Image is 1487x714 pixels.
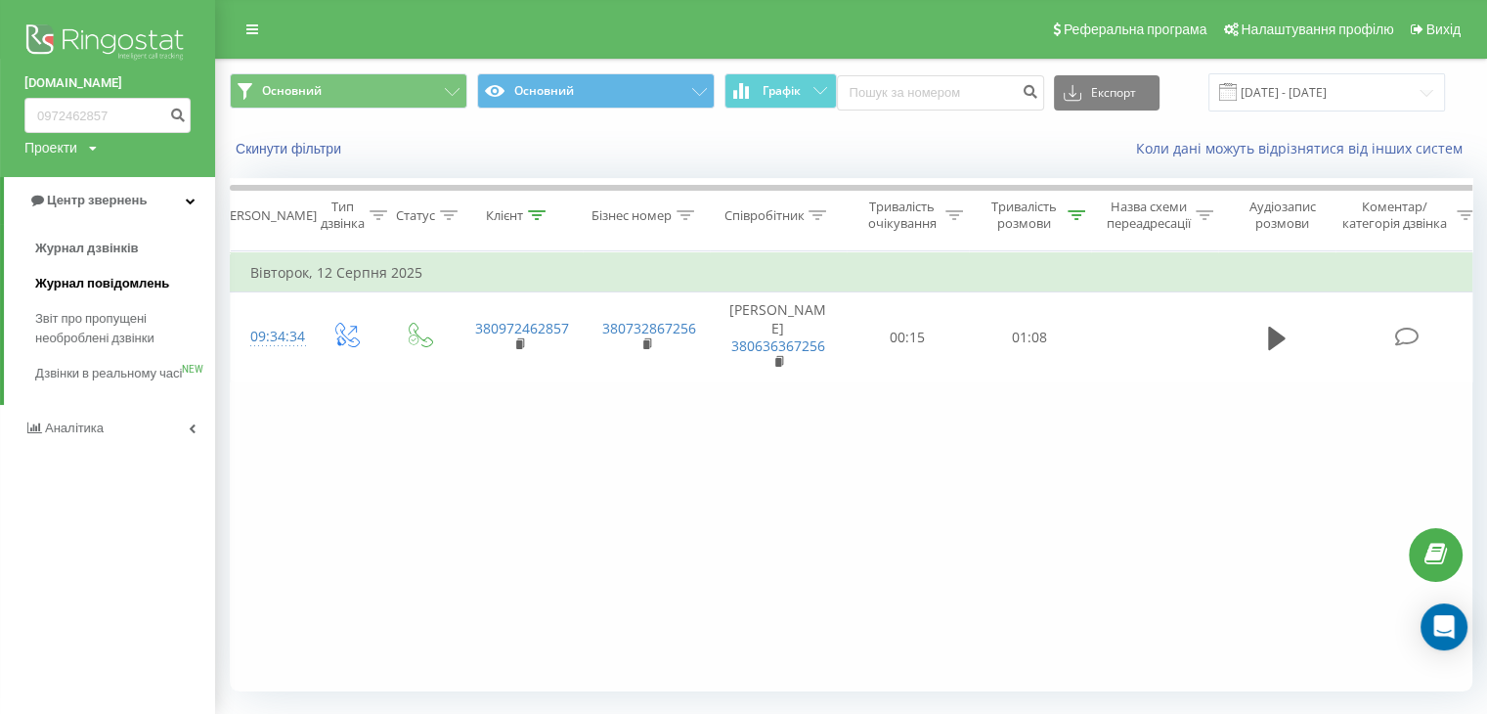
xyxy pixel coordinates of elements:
[710,292,847,382] td: [PERSON_NAME]
[1241,22,1393,37] span: Налаштування профілю
[591,207,672,224] div: Бізнес номер
[47,193,147,207] span: Центр звернень
[35,266,215,301] a: Журнал повідомлень
[602,319,696,337] a: 380732867256
[969,292,1091,382] td: 01:08
[321,199,365,232] div: Тип дзвінка
[847,292,969,382] td: 00:15
[24,20,191,68] img: Ringostat logo
[837,75,1044,111] input: Пошук за номером
[1426,22,1461,37] span: Вихід
[24,73,191,93] a: [DOMAIN_NAME]
[24,138,77,157] div: Проекти
[1107,199,1191,232] div: Назва схеми переадресації
[250,318,289,356] div: 09:34:34
[230,140,351,157] button: Скинути фільтри
[35,274,169,293] span: Журнал повідомлень
[218,207,317,224] div: [PERSON_NAME]
[230,73,467,109] button: Основний
[35,309,205,348] span: Звіт про пропущені необроблені дзвінки
[863,199,940,232] div: Тривалість очікування
[763,84,801,98] span: Графік
[1235,199,1330,232] div: Аудіозапис розмови
[486,207,523,224] div: Клієнт
[475,319,569,337] a: 380972462857
[35,231,215,266] a: Журнал дзвінків
[35,356,215,391] a: Дзвінки в реальному часіNEW
[1337,199,1452,232] div: Коментар/категорія дзвінка
[4,177,215,224] a: Центр звернень
[35,301,215,356] a: Звіт про пропущені необроблені дзвінки
[24,98,191,133] input: Пошук за номером
[262,83,322,99] span: Основний
[231,253,1482,292] td: Вівторок, 12 Серпня 2025
[731,336,825,355] a: 380636367256
[1054,75,1159,111] button: Експорт
[45,421,104,435] span: Аналiтика
[396,207,435,224] div: Статус
[985,199,1063,232] div: Тривалість розмови
[1136,139,1472,157] a: Коли дані можуть відрізнятися вiд інших систем
[1064,22,1207,37] span: Реферальна програма
[724,73,837,109] button: Графік
[477,73,715,109] button: Основний
[723,207,804,224] div: Співробітник
[35,364,182,383] span: Дзвінки в реальному часі
[1421,603,1467,650] div: Open Intercom Messenger
[35,239,139,258] span: Журнал дзвінків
